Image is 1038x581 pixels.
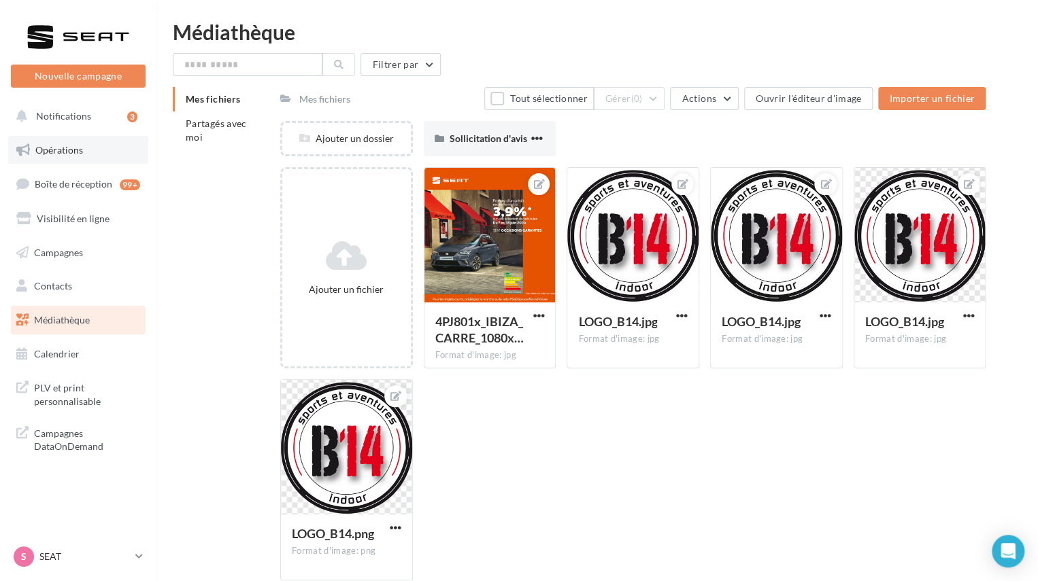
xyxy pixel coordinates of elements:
button: Filtrer par [361,53,441,76]
a: Contacts [8,272,148,300]
div: 99+ [120,179,140,190]
span: S [21,550,27,563]
a: Calendrier [8,340,148,368]
span: (0) [631,93,643,104]
span: LOGO_B14.png [292,526,374,541]
a: S SEAT [11,544,146,569]
span: Campagnes DataOnDemand [34,424,140,453]
span: LOGO_B14.jpg [578,314,657,329]
span: 4PJ801x_IBIZA_CARRE_1080x1080px_E1 [435,314,524,345]
p: SEAT [39,550,130,563]
a: Opérations [8,136,148,164]
div: Ajouter un fichier [288,283,405,296]
span: Médiathèque [34,314,90,325]
a: PLV et print personnalisable [8,373,148,413]
a: Campagnes [8,239,148,267]
div: Format d'image: jpg [865,333,975,345]
div: Ajouter un dossier [282,132,411,145]
button: Actions [670,87,738,110]
span: Boîte de réception [35,178,112,190]
div: Format d'image: png [292,545,401,557]
button: Gérer(0) [594,87,665,110]
span: Opérations [35,144,83,156]
a: Campagnes DataOnDemand [8,419,148,459]
span: Actions [682,92,716,104]
span: Contacts [34,280,72,292]
div: Open Intercom Messenger [992,535,1024,567]
span: Partagés avec moi [186,118,247,143]
span: PLV et print personnalisable [34,378,140,408]
div: Médiathèque [173,22,1022,42]
span: Mes fichiers [186,93,240,105]
a: Visibilité en ligne [8,205,148,233]
button: Ouvrir l'éditeur d'image [744,87,873,110]
span: LOGO_B14.jpg [865,314,944,329]
span: LOGO_B14.jpg [722,314,801,329]
div: Format d'image: jpg [578,333,688,345]
a: Boîte de réception99+ [8,169,148,198]
a: Médiathèque [8,306,148,334]
span: Visibilité en ligne [37,213,110,224]
div: Format d'image: jpg [722,333,831,345]
div: Format d'image: jpg [435,349,545,362]
span: Calendrier [34,348,80,359]
span: Importer un fichier [889,92,975,104]
button: Nouvelle campagne [11,65,146,88]
span: Notifications [36,110,91,122]
button: Tout sélectionner [484,87,593,110]
span: Sollicitation d'avis [450,133,527,144]
div: 3 [127,111,137,122]
div: Mes fichiers [299,92,350,106]
button: Notifications 3 [8,102,143,130]
button: Importer un fichier [878,87,986,110]
span: Campagnes [34,246,83,258]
